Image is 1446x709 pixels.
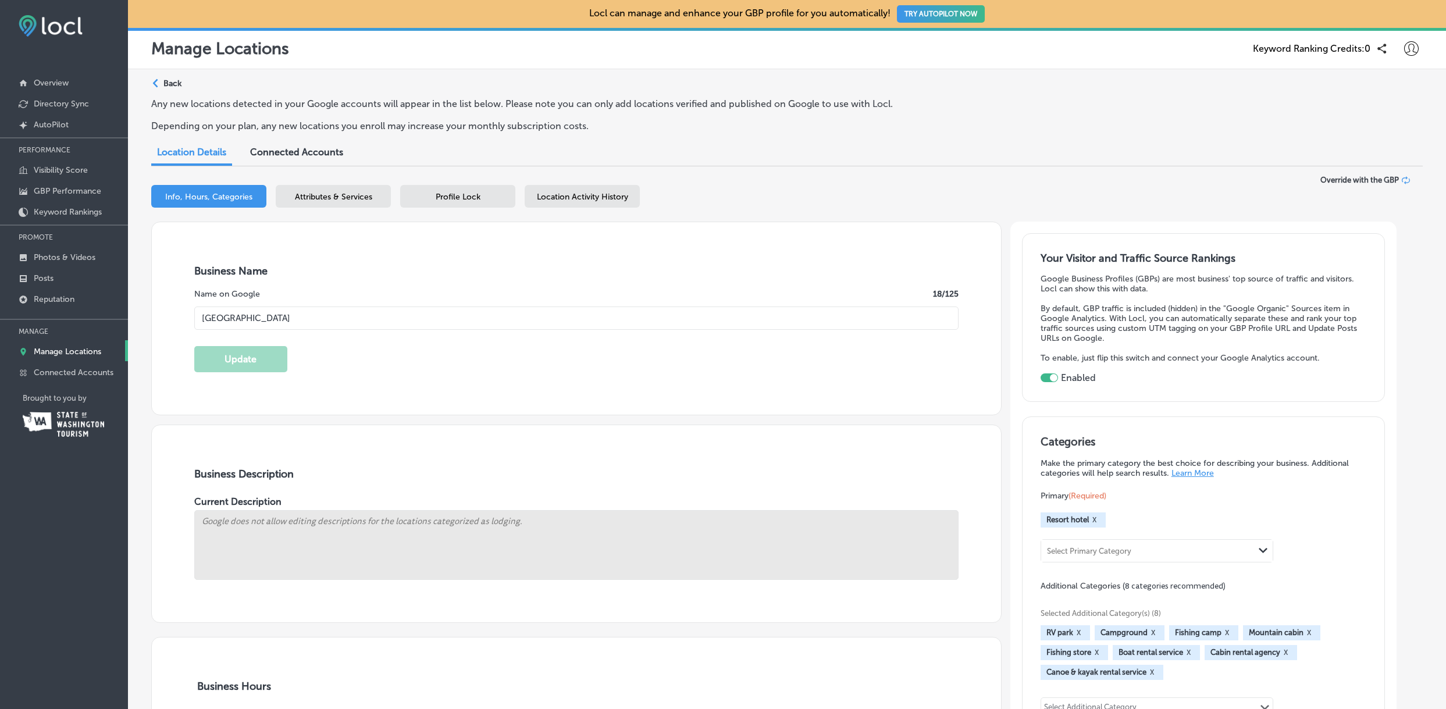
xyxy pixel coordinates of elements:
span: Mountain cabin [1249,628,1303,637]
span: Primary [1041,491,1106,501]
button: X [1148,628,1159,637]
span: Info, Hours, Categories [165,192,252,202]
span: Cabin rental agency [1210,648,1280,657]
span: Keyword Ranking Credits: 0 [1253,43,1370,54]
button: X [1183,648,1194,657]
input: Enter Location Name [194,307,959,330]
p: Connected Accounts [34,368,113,377]
img: fda3e92497d09a02dc62c9cd864e3231.png [19,15,83,37]
h3: Business Hours [194,680,959,693]
p: Directory Sync [34,99,89,109]
p: Any new locations detected in your Google accounts will appear in the list below. Please note you... [151,98,978,109]
a: Learn More [1171,468,1214,478]
button: X [1073,628,1084,637]
span: Canoe & kayak rental service [1046,668,1146,676]
p: Reputation [34,294,74,304]
button: X [1303,628,1315,637]
span: Attributes & Services [295,192,372,202]
p: Overview [34,78,69,88]
span: RV park [1046,628,1073,637]
button: X [1221,628,1233,637]
button: TRY AUTOPILOT NOW [897,5,985,23]
span: Google does not allow editing descriptions for the locations categorized as lodging. [194,510,959,580]
button: X [1146,668,1157,677]
span: Additional Categories [1041,581,1226,591]
p: Posts [34,273,54,283]
p: To enable, just flip this switch and connect your Google Analytics account. [1041,353,1366,363]
span: Resort hotel [1046,515,1089,524]
label: Enabled [1061,372,1096,383]
p: Visibility Score [34,165,88,175]
p: By default, GBP traffic is included (hidden) in the "Google Organic" Sources item in Google Analy... [1041,304,1366,343]
p: Back [163,79,181,88]
span: Connected Accounts [250,147,343,158]
span: Profile Lock [436,192,480,202]
span: Fishing camp [1175,628,1221,637]
span: (8 categories recommended) [1123,580,1226,592]
p: Make the primary category the best choice for describing your business. Additional categories wil... [1041,458,1367,478]
p: Manage Locations [34,347,101,357]
span: Override with the GBP [1320,176,1399,184]
button: X [1091,648,1102,657]
h3: Your Visitor and Traffic Source Rankings [1041,252,1366,265]
p: AutoPilot [34,120,69,130]
p: GBP Performance [34,186,101,196]
button: X [1089,515,1100,525]
label: Name on Google [194,289,260,299]
p: Brought to you by [23,394,128,402]
label: 18 /125 [933,289,959,299]
button: Update [194,346,287,372]
div: Select Primary Category [1047,546,1131,555]
span: Selected Additional Category(s) (8) [1041,609,1358,618]
span: (Required) [1069,491,1106,501]
span: Fishing store [1046,648,1091,657]
p: Depending on your plan, any new locations you enroll may increase your monthly subscription costs. [151,120,978,131]
span: Boat rental service [1119,648,1183,657]
h3: Categories [1041,435,1367,453]
p: Photos & Videos [34,252,95,262]
h3: Business Name [194,265,959,277]
p: Manage Locations [151,39,289,58]
p: Keyword Rankings [34,207,102,217]
span: Location Details [157,147,226,158]
img: Washington Tourism [23,412,104,437]
span: Location Activity History [537,192,628,202]
label: Current Description [194,496,282,507]
h3: Business Description [194,468,959,480]
span: Campground [1100,628,1148,637]
p: Google Business Profiles (GBPs) are most business' top source of traffic and visitors. Locl can s... [1041,274,1366,294]
button: X [1280,648,1291,657]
